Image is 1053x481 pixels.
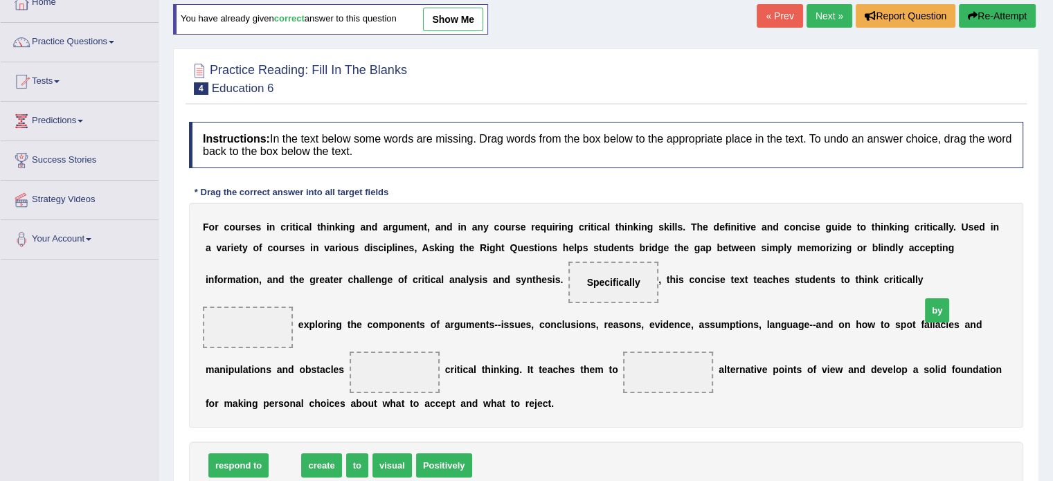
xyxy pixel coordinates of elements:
[784,221,789,233] b: c
[310,242,313,253] b: i
[936,242,939,253] b: t
[784,242,786,253] b: l
[993,221,999,233] b: n
[857,221,861,233] b: t
[577,242,583,253] b: p
[229,221,235,233] b: o
[897,221,903,233] b: n
[856,4,955,28] button: Report Question
[829,242,832,253] b: i
[584,221,588,233] b: r
[990,221,993,233] b: i
[203,133,270,145] b: Instructions:
[189,60,407,95] h2: Practice Reading: Fill In The Blanks
[1,220,159,255] a: Your Account
[973,221,979,233] b: e
[713,221,719,233] b: d
[269,221,276,233] b: n
[761,242,766,253] b: s
[831,221,838,233] b: u
[745,221,750,233] b: v
[674,221,677,233] b: l
[728,242,732,253] b: t
[815,221,820,233] b: e
[596,221,602,233] b: c
[883,242,890,253] b: n
[499,221,505,233] b: o
[224,221,229,233] b: c
[289,221,292,233] b: i
[811,242,820,253] b: m
[208,274,215,285] b: n
[930,242,937,253] b: p
[568,242,574,253] b: e
[343,221,349,233] b: n
[739,221,743,233] b: t
[909,242,915,253] b: a
[777,242,784,253] b: p
[339,242,341,253] b: i
[435,221,441,233] b: a
[683,242,689,253] b: e
[341,221,343,233] b: i
[591,221,594,233] b: t
[743,221,746,233] b: i
[383,221,388,233] b: a
[737,221,739,233] b: i
[1,141,159,176] a: Success Stories
[501,242,505,253] b: t
[534,242,537,253] b: t
[239,242,242,253] b: t
[294,242,300,253] b: e
[206,274,208,285] b: i
[658,242,664,253] b: g
[255,221,261,233] b: s
[890,242,896,253] b: d
[730,221,737,233] b: n
[535,221,541,233] b: e
[292,221,296,233] b: t
[645,242,649,253] b: r
[731,242,739,253] b: w
[267,242,273,253] b: c
[674,242,678,253] b: t
[846,242,852,253] b: g
[883,221,890,233] b: n
[215,221,218,233] b: r
[429,242,435,253] b: s
[285,242,288,253] b: r
[372,242,378,253] b: s
[624,221,627,233] b: i
[948,242,954,253] b: g
[330,242,335,253] b: a
[789,221,795,233] b: o
[413,221,418,233] b: e
[372,221,378,233] b: d
[948,221,953,233] b: y
[678,242,684,253] b: h
[241,221,244,233] b: r
[321,221,327,233] b: h
[395,242,397,253] b: i
[409,242,415,253] b: s
[458,221,460,233] b: i
[881,221,883,233] b: i
[317,221,321,233] b: t
[378,242,384,253] b: c
[641,221,647,233] b: n
[691,221,697,233] b: T
[392,221,398,233] b: g
[615,221,619,233] b: t
[979,221,985,233] b: d
[588,221,591,233] b: i
[953,221,956,233] b: .
[529,242,534,253] b: s
[881,242,883,253] b: i
[442,242,449,253] b: n
[717,242,723,253] b: b
[511,221,514,233] b: r
[222,242,227,253] b: a
[309,221,312,233] b: l
[809,221,815,233] b: s
[280,221,286,233] b: c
